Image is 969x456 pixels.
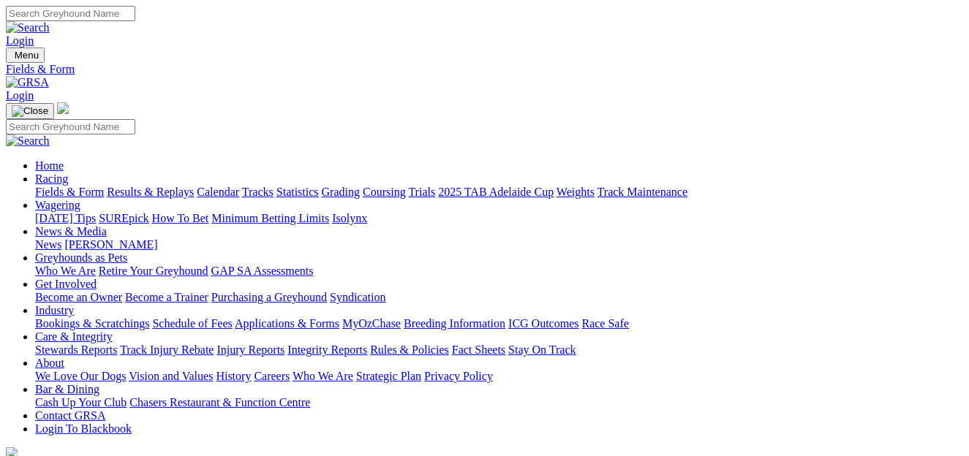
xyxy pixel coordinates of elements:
[6,119,135,134] input: Search
[557,186,595,198] a: Weights
[35,343,117,356] a: Stewards Reports
[332,212,367,224] a: Isolynx
[35,330,113,343] a: Care & Integrity
[129,370,213,382] a: Vision and Values
[287,343,367,356] a: Integrity Reports
[424,370,493,382] a: Privacy Policy
[35,383,99,395] a: Bar & Dining
[293,370,353,382] a: Who We Are
[404,317,505,330] a: Breeding Information
[235,317,339,330] a: Applications & Forms
[597,186,687,198] a: Track Maintenance
[508,343,576,356] a: Stay On Track
[6,76,49,89] img: GRSA
[211,291,327,303] a: Purchasing a Greyhound
[35,317,149,330] a: Bookings & Scratchings
[35,409,105,422] a: Contact GRSA
[35,291,963,304] div: Get Involved
[438,186,554,198] a: 2025 TAB Adelaide Cup
[35,370,126,382] a: We Love Our Dogs
[6,34,34,47] a: Login
[35,291,122,303] a: Become an Owner
[6,103,54,119] button: Toggle navigation
[6,134,50,148] img: Search
[254,370,290,382] a: Careers
[64,238,157,251] a: [PERSON_NAME]
[125,291,208,303] a: Become a Trainer
[57,102,69,114] img: logo-grsa-white.png
[356,370,421,382] a: Strategic Plan
[363,186,406,198] a: Coursing
[35,265,96,277] a: Who We Are
[6,6,135,21] input: Search
[35,186,963,199] div: Racing
[35,212,963,225] div: Wagering
[216,343,284,356] a: Injury Reports
[370,343,449,356] a: Rules & Policies
[322,186,360,198] a: Grading
[581,317,628,330] a: Race Safe
[508,317,578,330] a: ICG Outcomes
[120,343,214,356] a: Track Injury Rebate
[35,396,127,408] a: Cash Up Your Club
[216,370,251,382] a: History
[197,186,239,198] a: Calendar
[35,422,132,435] a: Login To Blackbook
[452,343,505,356] a: Fact Sheets
[35,370,963,383] div: About
[211,265,314,277] a: GAP SA Assessments
[35,172,68,185] a: Racing
[35,212,96,224] a: [DATE] Tips
[35,251,127,264] a: Greyhounds as Pets
[152,212,209,224] a: How To Bet
[12,105,48,117] img: Close
[35,225,107,237] a: News & Media
[276,186,319,198] a: Statistics
[35,265,963,278] div: Greyhounds as Pets
[35,357,64,369] a: About
[35,186,104,198] a: Fields & Form
[6,89,34,102] a: Login
[35,304,74,316] a: Industry
[129,396,310,408] a: Chasers Restaurant & Function Centre
[99,212,148,224] a: SUREpick
[35,317,963,330] div: Industry
[408,186,435,198] a: Trials
[35,396,963,409] div: Bar & Dining
[211,212,329,224] a: Minimum Betting Limits
[330,291,385,303] a: Syndication
[35,238,963,251] div: News & Media
[35,159,64,172] a: Home
[35,343,963,357] div: Care & Integrity
[99,265,208,277] a: Retire Your Greyhound
[35,199,80,211] a: Wagering
[15,50,39,61] span: Menu
[35,238,61,251] a: News
[6,47,45,63] button: Toggle navigation
[35,278,97,290] a: Get Involved
[342,317,401,330] a: MyOzChase
[242,186,274,198] a: Tracks
[6,21,50,34] img: Search
[6,63,963,76] a: Fields & Form
[152,317,232,330] a: Schedule of Fees
[107,186,194,198] a: Results & Replays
